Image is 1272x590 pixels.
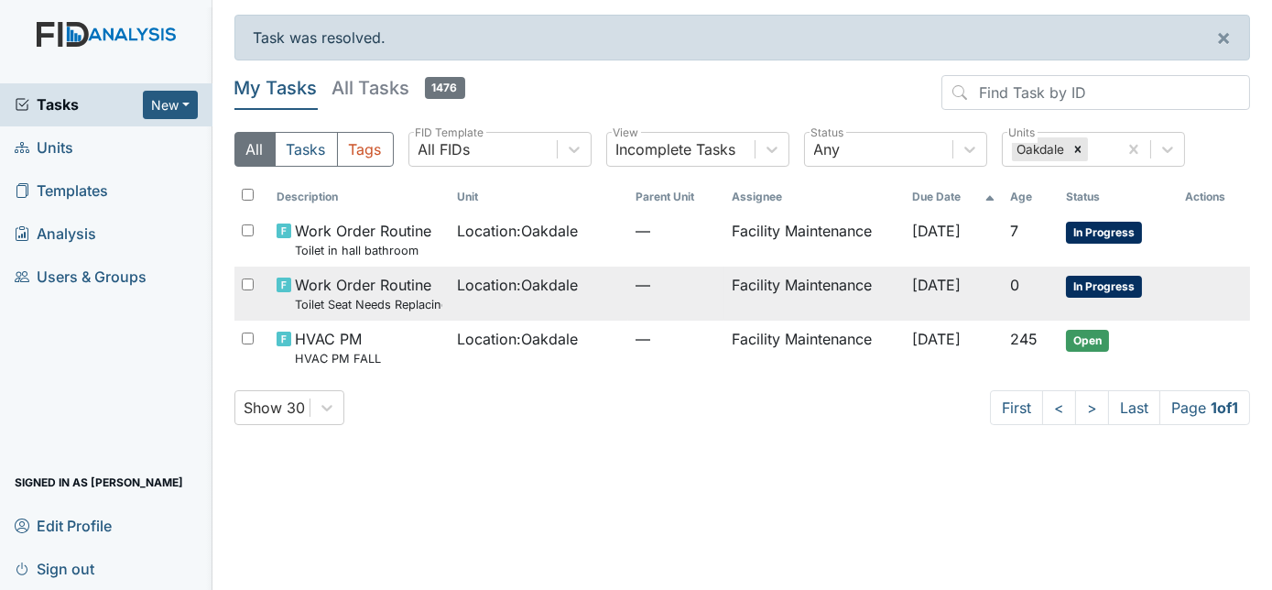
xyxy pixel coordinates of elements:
span: 7 [1010,222,1018,240]
a: Tasks [15,93,143,115]
a: > [1075,390,1109,425]
td: Facility Maintenance [724,321,905,375]
span: In Progress [1066,276,1142,298]
small: Toilet Seat Needs Replacing [295,296,442,313]
span: 1476 [425,77,465,99]
span: Analysis [15,220,96,248]
h5: My Tasks [234,75,318,101]
span: Work Order Routine Toilet in hall bathroom [295,220,431,259]
div: Any [814,138,841,160]
small: HVAC PM FALL [295,350,381,367]
h5: All Tasks [332,75,465,101]
span: Signed in as [PERSON_NAME] [15,468,183,497]
a: Last [1108,390,1160,425]
div: Task was resolved. [234,15,1251,60]
th: Toggle SortBy [1059,181,1178,213]
input: Toggle All Rows Selected [242,189,254,201]
span: HVAC PM HVAC PM FALL [295,328,381,367]
span: Work Order Routine Toilet Seat Needs Replacing [295,274,442,313]
span: Location : Oakdale [457,328,578,350]
span: × [1216,24,1231,50]
button: Tags [337,132,394,167]
th: Toggle SortBy [1003,181,1059,213]
span: Sign out [15,554,94,583]
input: Find Task by ID [941,75,1250,110]
span: Edit Profile [15,511,112,540]
span: — [636,328,717,350]
span: — [636,220,717,242]
span: Page [1159,390,1250,425]
button: New [143,91,198,119]
th: Toggle SortBy [450,181,628,213]
span: Units [15,134,73,162]
button: Tasks [275,132,338,167]
span: Location : Oakdale [457,274,578,296]
div: Show 30 [245,397,306,419]
small: Toilet in hall bathroom [295,242,431,259]
span: Open [1066,330,1109,352]
strong: 1 of 1 [1211,399,1238,417]
th: Toggle SortBy [269,181,450,213]
span: Templates [15,177,108,205]
td: Facility Maintenance [724,213,905,267]
span: [DATE] [913,222,962,240]
span: Users & Groups [15,263,147,291]
div: Type filter [234,132,394,167]
nav: task-pagination [990,390,1250,425]
span: 245 [1010,330,1038,348]
button: × [1198,16,1249,60]
a: First [990,390,1043,425]
td: Facility Maintenance [724,267,905,321]
div: Oakdale [1012,137,1068,161]
th: Toggle SortBy [628,181,724,213]
span: [DATE] [913,330,962,348]
span: Location : Oakdale [457,220,578,242]
span: In Progress [1066,222,1142,244]
span: [DATE] [913,276,962,294]
th: Toggle SortBy [906,181,1004,213]
span: 0 [1010,276,1019,294]
div: All FIDs [419,138,471,160]
a: < [1042,390,1076,425]
span: — [636,274,717,296]
div: Incomplete Tasks [616,138,736,160]
th: Assignee [724,181,905,213]
th: Actions [1178,181,1250,213]
button: All [234,132,276,167]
